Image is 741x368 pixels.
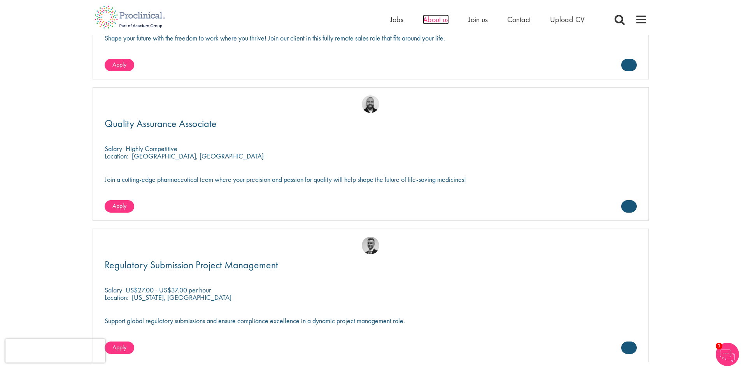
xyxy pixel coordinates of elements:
[390,14,403,25] a: Jobs
[105,144,122,153] span: Salary
[126,144,177,153] p: Highly Competitive
[362,95,379,113] img: Jordan Kiely
[468,14,488,25] a: Join us
[105,176,637,183] p: Join a cutting-edge pharmaceutical team where your precision and passion for quality will help sh...
[105,200,134,213] a: Apply
[105,260,637,270] a: Regulatory Submission Project Management
[423,14,449,25] a: About us
[550,14,585,25] a: Upload CV
[5,339,105,363] iframe: reCAPTCHA
[105,59,134,71] a: Apply
[105,285,122,294] span: Salary
[105,117,217,130] span: Quality Assurance Associate
[716,343,739,366] img: Chatbot
[132,151,264,160] p: [GEOGRAPHIC_DATA], [GEOGRAPHIC_DATA]
[105,258,278,271] span: Regulatory Submission Project Management
[105,119,637,129] a: Quality Assurance Associate
[105,151,128,160] span: Location:
[112,60,126,69] span: Apply
[105,342,134,354] a: Apply
[112,202,126,210] span: Apply
[105,34,637,42] p: Shape your future with the freedom to work where you thrive! Join our client in this fully remote...
[105,317,637,324] p: Support global regulatory submissions and ensure compliance excellence in a dynamic project manag...
[126,285,211,294] p: US$27.00 - US$37.00 per hour
[105,293,128,302] span: Location:
[132,293,231,302] p: [US_STATE], [GEOGRAPHIC_DATA]
[112,343,126,351] span: Apply
[507,14,531,25] a: Contact
[716,343,722,349] span: 1
[362,237,379,254] img: Alex Bill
